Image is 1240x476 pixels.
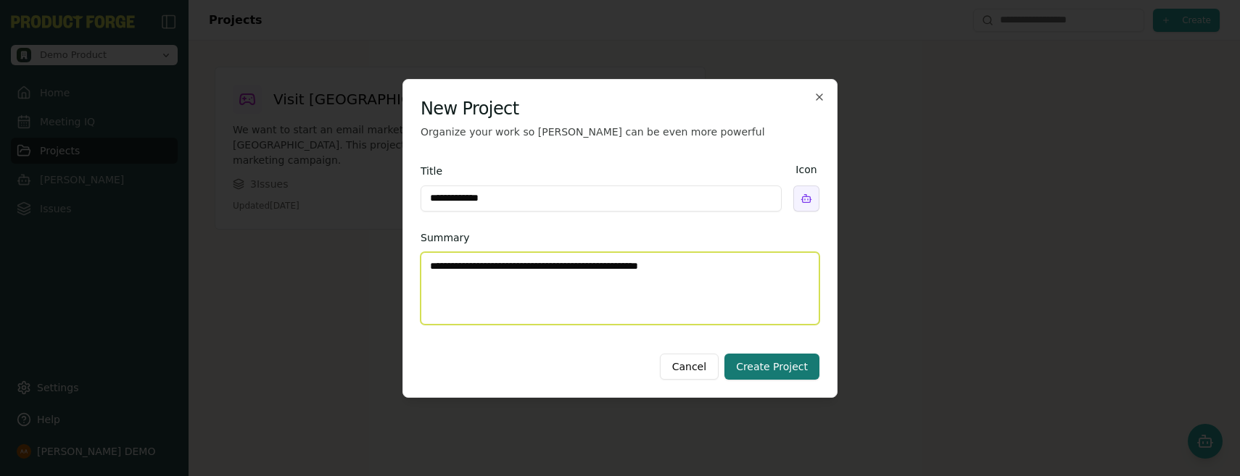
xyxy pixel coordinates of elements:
[421,97,819,120] h2: New Project
[660,354,719,380] button: Cancel
[421,232,470,243] label: Summary
[421,165,442,177] label: Title
[724,354,819,380] button: Create Project
[795,162,817,177] label: Icon
[421,125,819,139] p: Organize your work so [PERSON_NAME] can be even more powerful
